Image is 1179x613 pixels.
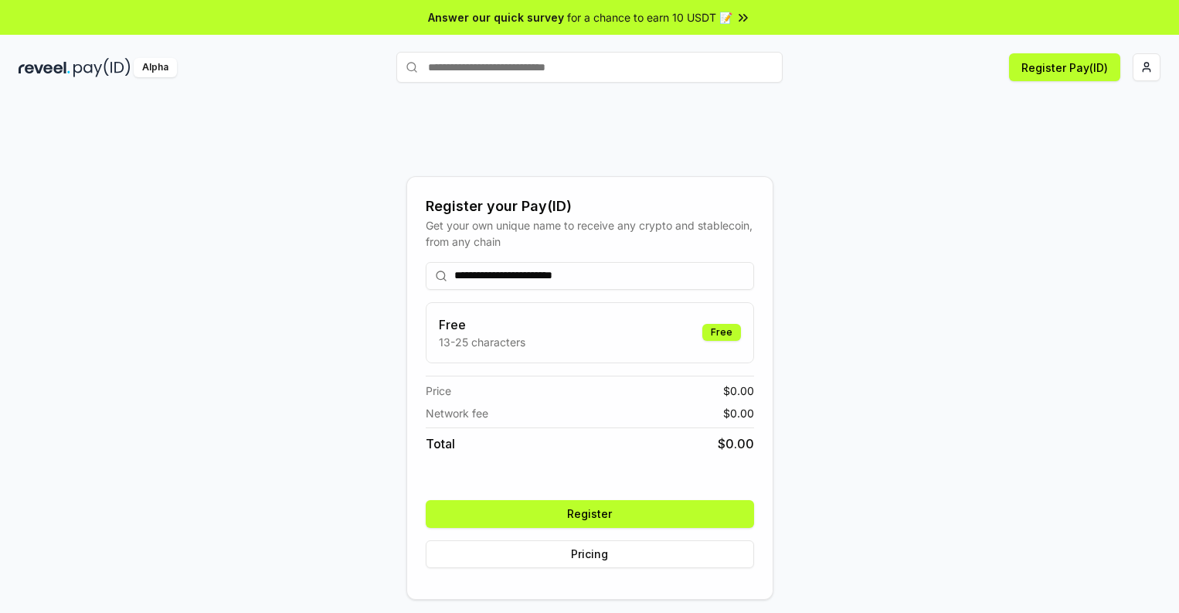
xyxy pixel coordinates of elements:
[718,434,754,453] span: $ 0.00
[426,500,754,528] button: Register
[723,405,754,421] span: $ 0.00
[426,383,451,399] span: Price
[428,9,564,26] span: Answer our quick survey
[426,540,754,568] button: Pricing
[134,58,177,77] div: Alpha
[73,58,131,77] img: pay_id
[1009,53,1120,81] button: Register Pay(ID)
[702,324,741,341] div: Free
[567,9,732,26] span: for a chance to earn 10 USDT 📝
[426,405,488,421] span: Network fee
[426,217,754,250] div: Get your own unique name to receive any crypto and stablecoin, from any chain
[439,315,525,334] h3: Free
[426,434,455,453] span: Total
[439,334,525,350] p: 13-25 characters
[723,383,754,399] span: $ 0.00
[426,196,754,217] div: Register your Pay(ID)
[19,58,70,77] img: reveel_dark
